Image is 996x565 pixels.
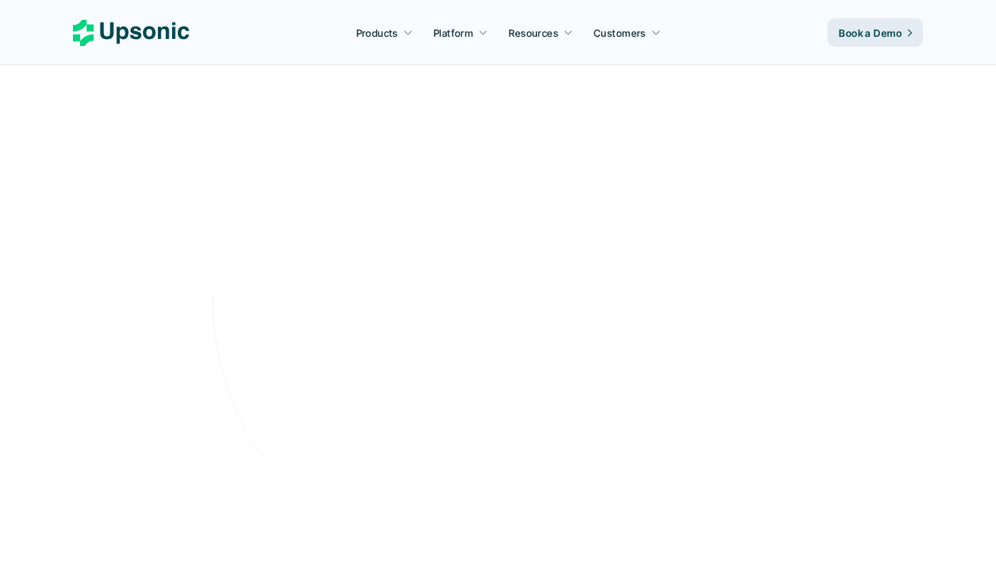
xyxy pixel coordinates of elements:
p: Products [356,25,398,40]
a: Book a Demo [827,18,923,47]
p: From onboarding to compliance to settlement to autonomous control. Work with %82 more efficiency ... [268,252,728,293]
a: Book a Demo [436,340,560,375]
p: Resources [509,25,558,40]
h2: Agentic AI Platform for FinTech Operations [250,115,746,210]
p: Customers [594,25,646,40]
p: Platform [434,25,473,40]
p: Book a Demo [453,348,531,368]
p: Book a Demo [839,25,902,40]
a: Products [348,20,421,45]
